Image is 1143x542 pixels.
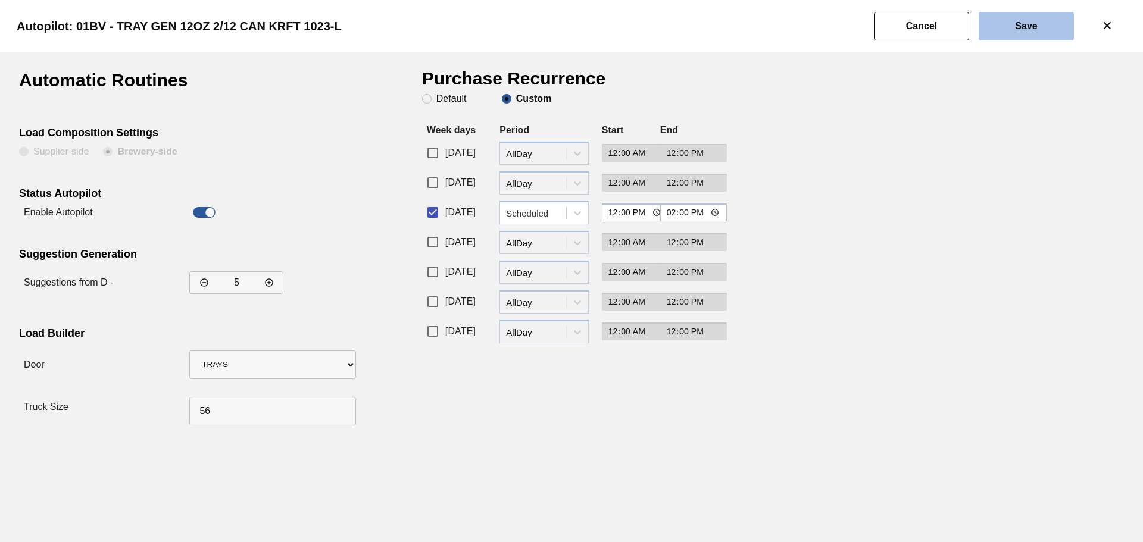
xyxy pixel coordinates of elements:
[445,324,476,339] span: [DATE]
[445,235,476,249] span: [DATE]
[19,127,351,142] div: Load Composition Settings
[19,187,351,203] div: Status Autopilot
[499,125,529,135] label: Period
[19,147,89,159] clb-radio-button: Supplier-side
[506,208,567,218] div: Scheduled
[427,125,476,135] label: Week days
[19,248,351,264] div: Suggestion Generation
[445,146,476,160] span: [DATE]
[24,359,45,369] label: Door
[445,205,476,220] span: [DATE]
[103,147,177,159] clb-radio-button: Brewery-side
[445,265,476,279] span: [DATE]
[660,125,678,135] label: End
[445,295,476,309] span: [DATE]
[422,94,488,104] clb-radio-button: Default
[602,125,623,135] label: Start
[422,71,633,94] h1: Purchase Recurrence
[19,327,351,343] div: Load Builder
[24,207,93,217] label: Enable Autopilot
[445,176,476,190] span: [DATE]
[19,71,230,98] h1: Automatic Routines
[24,277,113,287] label: Suggestions from D -
[24,402,68,412] label: Truck Size
[502,94,552,104] clb-radio-button: Custom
